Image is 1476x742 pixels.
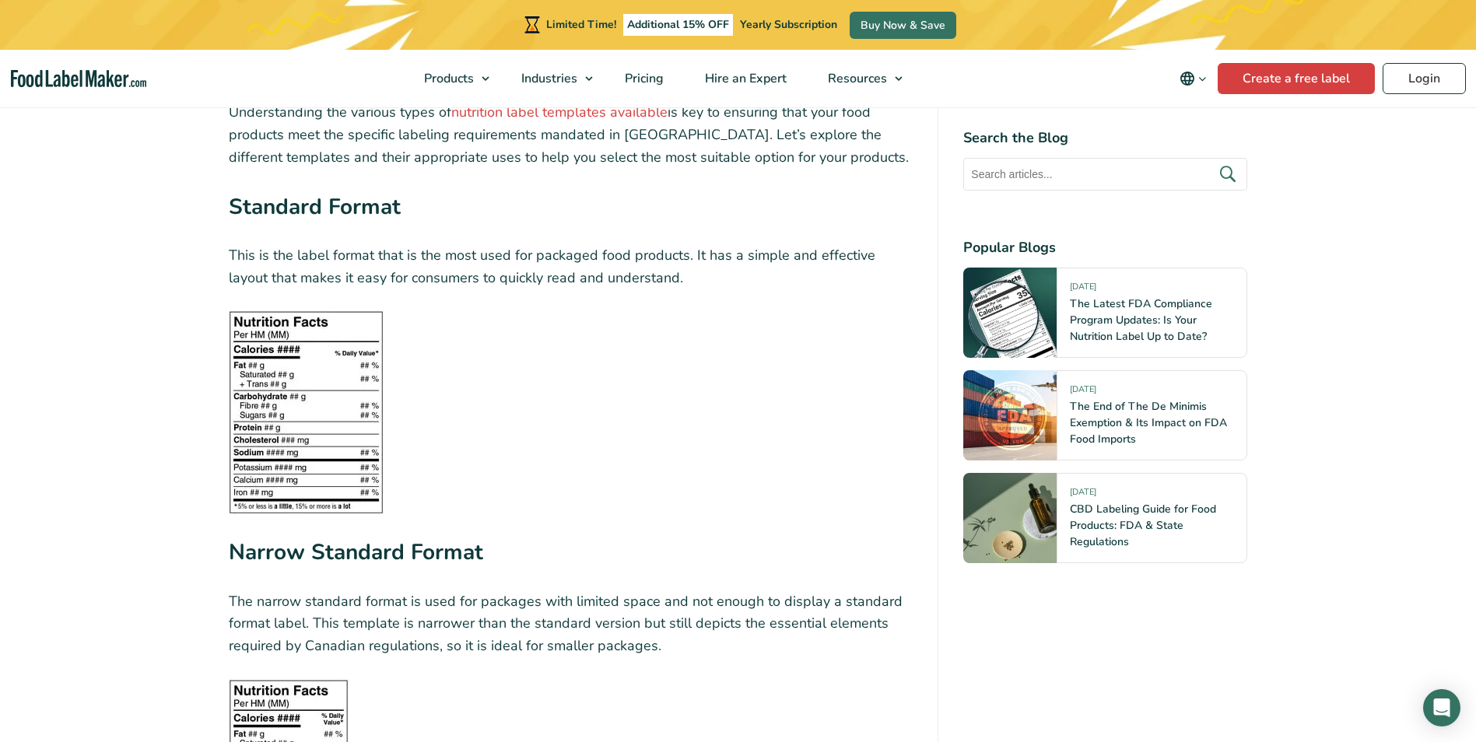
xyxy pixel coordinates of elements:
span: Pricing [620,70,665,87]
p: Understanding the various types of is key to ensuring that your food products meet the specific l... [229,101,913,168]
h4: Search the Blog [963,128,1247,149]
span: [DATE] [1070,383,1096,401]
input: Search articles... [963,158,1247,191]
p: The narrow standard format is used for packages with limited space and not enough to display a st... [229,590,913,657]
a: Resources [808,50,910,107]
strong: Narrow Standard Format [229,537,483,567]
a: The End of The De Minimis Exemption & Its Impact on FDA Food Imports [1070,399,1227,446]
span: Products [419,70,475,87]
span: Hire an Expert [700,70,788,87]
a: Login [1383,63,1466,94]
span: Additional 15% OFF [623,14,733,36]
a: CBD Labeling Guide for Food Products: FDA & State Regulations [1070,502,1216,549]
span: [DATE] [1070,281,1096,299]
span: [DATE] [1070,486,1096,504]
div: Open Intercom Messenger [1423,689,1460,726]
img: Black and white Canadian Standard Format nutrition label showing calories, fats, proteins, and ot... [229,310,384,514]
a: Create a free label [1218,63,1375,94]
h4: Popular Blogs [963,237,1247,258]
a: Industries [501,50,601,107]
p: This is the label format that is the most used for packaged food products. It has a simple and ef... [229,244,913,289]
span: Limited Time! [546,17,616,32]
span: Industries [517,70,579,87]
a: nutrition label templates available [451,103,668,121]
span: Resources [823,70,889,87]
button: Change language [1169,63,1218,94]
a: The Latest FDA Compliance Program Updates: Is Your Nutrition Label Up to Date? [1070,296,1212,344]
strong: Standard Format [229,192,401,222]
a: Hire an Expert [685,50,804,107]
span: Yearly Subscription [740,17,837,32]
a: Food Label Maker homepage [11,70,146,88]
a: Pricing [605,50,681,107]
a: Products [404,50,497,107]
a: Buy Now & Save [850,12,956,39]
